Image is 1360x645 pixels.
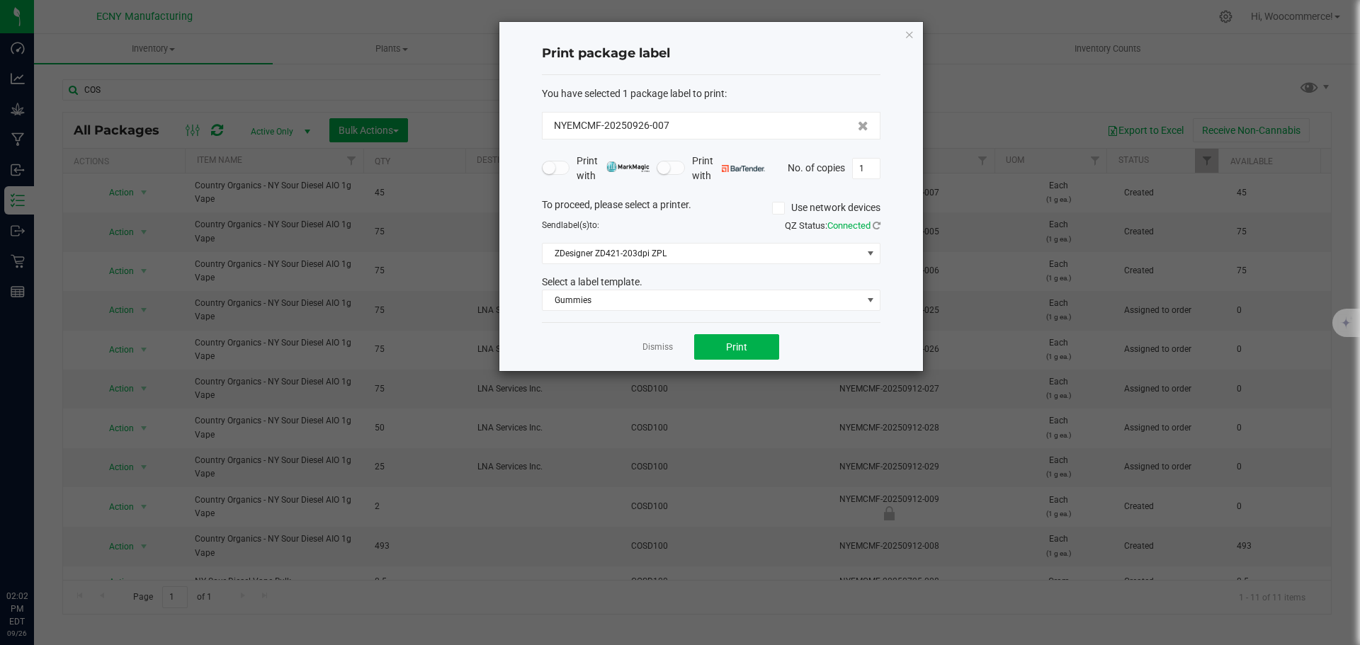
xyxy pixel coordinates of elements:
span: Print with [692,154,765,183]
iframe: Resource center unread badge [42,530,59,547]
button: Print [694,334,779,360]
iframe: Resource center [14,532,57,574]
span: NYEMCMF-20250926-007 [554,118,669,133]
span: label(s) [561,220,589,230]
span: Connected [827,220,871,231]
span: Gummies [543,290,862,310]
div: : [542,86,880,101]
span: ZDesigner ZD421-203dpi ZPL [543,244,862,263]
span: Print with [577,154,650,183]
span: You have selected 1 package label to print [542,88,725,99]
img: mark_magic_cybra.png [606,161,650,172]
span: No. of copies [788,161,845,173]
div: To proceed, please select a printer. [531,198,891,219]
span: QZ Status: [785,220,880,231]
label: Use network devices [772,200,880,215]
a: Dismiss [642,341,673,353]
span: Send to: [542,220,599,230]
span: Print [726,341,747,353]
div: Select a label template. [531,275,891,290]
img: bartender.png [722,165,765,172]
h4: Print package label [542,45,880,63]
